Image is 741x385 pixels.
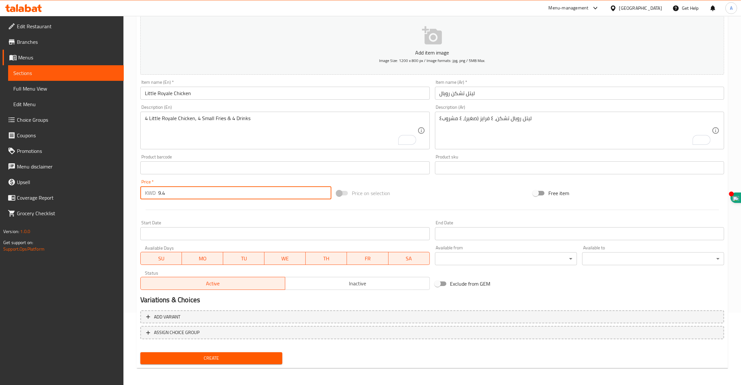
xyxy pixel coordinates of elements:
[3,34,124,50] a: Branches
[17,38,119,46] span: Branches
[3,19,124,34] a: Edit Restaurant
[17,131,119,139] span: Coupons
[288,279,427,288] span: Inactive
[3,50,124,65] a: Menus
[8,81,124,96] a: Full Menu View
[17,163,119,170] span: Menu disclaimer
[3,227,19,236] span: Version:
[435,161,724,174] input: Please enter product sku
[730,5,733,12] span: A
[143,254,179,263] span: SU
[306,252,347,265] button: TH
[389,252,430,265] button: SA
[223,252,264,265] button: TU
[350,254,386,263] span: FR
[582,252,724,265] div: ​
[140,310,724,324] button: Add variant
[140,161,429,174] input: Please enter product barcode
[158,186,331,199] input: Please enter price
[13,69,119,77] span: Sections
[3,245,45,253] a: Support.OpsPlatform
[154,329,199,337] span: ASSIGN CHOICE GROUP
[140,295,724,305] h2: Variations & Choices
[154,313,180,321] span: Add variant
[435,87,724,100] input: Enter name Ar
[140,326,724,339] button: ASSIGN CHOICE GROUP
[450,280,491,288] span: Exclude from GEM
[140,15,724,75] button: Add item imageImage Size: 1200 x 800 px / Image formats: jpg, png / 5MB Max.
[308,254,344,263] span: TH
[435,252,577,265] div: ​
[17,147,119,155] span: Promotions
[3,128,124,143] a: Coupons
[440,115,712,146] textarea: To enrich screen reader interactions, please activate Accessibility in Grammarly extension settings
[17,209,119,217] span: Grocery Checklist
[185,254,221,263] span: MO
[145,115,417,146] textarea: To enrich screen reader interactions, please activate Accessibility in Grammarly extension settings
[150,49,714,56] p: Add item image
[140,252,182,265] button: SU
[13,85,119,93] span: Full Menu View
[3,143,124,159] a: Promotions
[146,354,277,362] span: Create
[549,4,589,12] div: Menu-management
[264,252,306,265] button: WE
[18,54,119,61] span: Menus
[13,100,119,108] span: Edit Menu
[143,279,283,288] span: Active
[3,159,124,174] a: Menu disclaimer
[379,57,485,64] span: Image Size: 1200 x 800 px / Image formats: jpg, png / 5MB Max.
[3,112,124,128] a: Choice Groups
[347,252,388,265] button: FR
[3,174,124,190] a: Upsell
[182,252,223,265] button: MO
[352,189,390,197] span: Price on selection
[3,238,33,247] span: Get support on:
[267,254,303,263] span: WE
[548,189,569,197] span: Free item
[20,227,30,236] span: 1.0.0
[3,205,124,221] a: Grocery Checklist
[17,22,119,30] span: Edit Restaurant
[391,254,427,263] span: SA
[145,189,156,197] p: KWD
[619,5,662,12] div: [GEOGRAPHIC_DATA]
[140,352,282,364] button: Create
[140,87,429,100] input: Enter name En
[8,65,124,81] a: Sections
[285,277,430,290] button: Inactive
[226,254,262,263] span: TU
[8,96,124,112] a: Edit Menu
[3,190,124,205] a: Coverage Report
[17,116,119,124] span: Choice Groups
[17,178,119,186] span: Upsell
[17,194,119,202] span: Coverage Report
[140,277,285,290] button: Active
